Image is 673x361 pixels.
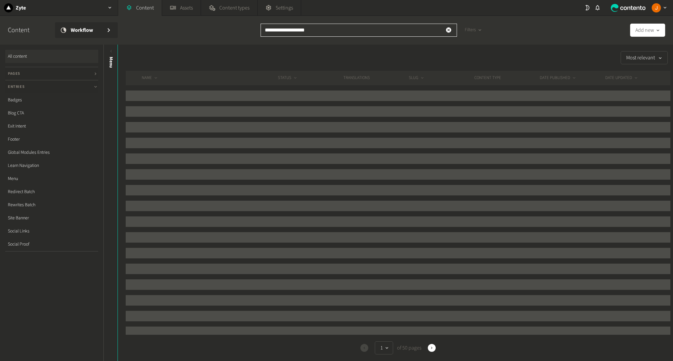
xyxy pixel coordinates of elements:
[605,75,639,81] button: DATE UPDATED
[219,4,249,12] span: Content types
[55,22,118,38] a: Workflow
[5,93,98,107] a: Badges
[108,57,115,68] span: Menu
[5,198,98,211] a: Rewrites Batch
[5,211,98,225] a: Site Banner
[16,4,26,12] h2: Zyte
[621,51,668,64] button: Most relevant
[8,25,45,35] h2: Content
[71,26,101,34] span: Workflow
[652,3,661,12] img: Josu Escalada
[474,71,539,85] th: CONTENT TYPE
[8,84,25,90] span: Entries
[5,107,98,120] a: Blog CTA
[8,71,20,77] span: Pages
[465,27,476,33] span: Filters
[460,24,487,37] button: Filters
[375,341,393,354] button: 1
[276,4,293,12] span: Settings
[5,120,98,133] a: Exit Intent
[4,3,13,12] img: Zyte
[5,185,98,198] a: Redirect Batch
[5,50,98,63] a: All content
[409,75,425,81] button: SLUG
[142,75,158,81] button: NAME
[5,225,98,238] a: Social Links
[5,146,98,159] a: Global Modules Entries
[396,344,421,352] span: of 50 pages
[5,159,98,172] a: Learn Navigation
[630,24,665,37] button: Add new
[5,172,98,185] a: Menu
[343,71,409,85] th: Translations
[5,133,98,146] a: Footer
[540,75,577,81] button: DATE PUBLISHED
[5,238,98,251] a: Social Proof
[278,75,298,81] button: STATUS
